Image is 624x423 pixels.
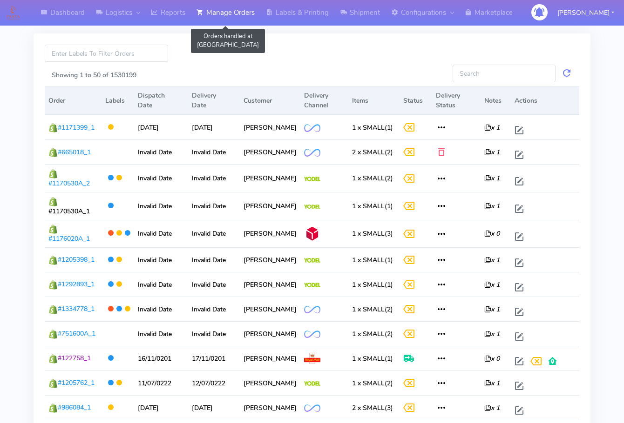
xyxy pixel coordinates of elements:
img: OnFleet [304,404,320,412]
td: [PERSON_NAME] [240,139,300,164]
i: x 0 [484,229,500,238]
th: Actions [511,86,579,115]
span: #122758_1 [58,354,91,363]
td: [PERSON_NAME] [240,220,300,248]
td: [DATE] [188,395,240,420]
span: #1205762_1 [58,378,95,387]
span: #1170530A_2 [48,179,90,188]
td: [PERSON_NAME] [240,395,300,420]
td: [DATE] [134,115,188,139]
span: 1 x SMALL [352,305,385,314]
td: 12/07/0222 [188,370,240,395]
img: Yodel [304,205,320,209]
input: Enter Labels To Filter Orders [45,45,168,62]
span: (1) [352,202,393,211]
td: [PERSON_NAME] [240,272,300,297]
th: Order [45,86,102,115]
span: #665018_1 [58,148,91,157]
td: Invalid Date [188,297,240,321]
i: x 1 [484,330,500,338]
td: [DATE] [134,395,188,420]
img: OnFleet [304,306,320,314]
i: x 0 [484,354,500,363]
td: Invalid Date [188,220,240,248]
td: Invalid Date [188,192,240,220]
td: [PERSON_NAME] [240,115,300,139]
label: Showing 1 to 50 of 1530199 [52,70,136,80]
td: [PERSON_NAME] [240,370,300,395]
td: 17/11/0201 [188,346,240,370]
td: Invalid Date [188,272,240,297]
span: (1) [352,280,393,289]
td: [DATE] [188,115,240,139]
span: 1 x SMALL [352,330,385,338]
td: Invalid Date [188,247,240,272]
td: [PERSON_NAME] [240,247,300,272]
i: x 1 [484,379,500,388]
img: Yodel [304,177,320,181]
img: Yodel [304,258,320,263]
th: Customer [240,86,300,115]
span: 2 x SMALL [352,148,385,157]
th: Items [348,86,399,115]
i: x 1 [484,403,500,412]
span: 2 x SMALL [352,403,385,412]
i: x 1 [484,305,500,314]
span: #1292893_1 [58,280,95,289]
span: 1 x SMALL [352,280,385,289]
span: #986084_1 [58,403,91,412]
span: (3) [352,403,393,412]
td: [PERSON_NAME] [240,321,300,346]
i: x 1 [484,280,500,289]
img: OnFleet [304,330,320,338]
span: 1 x SMALL [352,174,385,183]
span: (2) [352,330,393,338]
span: #751600A_1 [58,329,95,338]
span: #1170530A_1 [48,207,90,216]
span: (1) [352,354,393,363]
td: Invalid Date [134,220,188,248]
td: [PERSON_NAME] [240,164,300,192]
td: [PERSON_NAME] [240,297,300,321]
img: OnFleet [304,149,320,157]
td: 16/11/0201 [134,346,188,370]
img: Yodel [304,283,320,287]
span: (2) [352,305,393,314]
img: Yodel [304,381,320,386]
th: Dispatch Date [134,86,188,115]
td: Invalid Date [134,247,188,272]
img: Royal Mail [304,353,320,364]
i: x 1 [484,174,500,183]
span: (2) [352,174,393,183]
td: [PERSON_NAME] [240,192,300,220]
img: OnFleet [304,124,320,132]
td: 11/07/0222 [134,370,188,395]
span: #1205398_1 [58,255,95,264]
img: DPD [304,225,320,242]
td: Invalid Date [134,139,188,164]
span: 1 x SMALL [352,229,385,238]
th: Labels [102,86,134,115]
span: 1 x SMALL [352,123,385,132]
input: Search [453,65,556,82]
th: Delivery Date [188,86,240,115]
td: [PERSON_NAME] [240,346,300,370]
i: x 1 [484,202,500,211]
span: #1334778_1 [58,304,95,313]
td: Invalid Date [188,164,240,192]
th: Notes [481,86,511,115]
span: 1 x SMALL [352,354,385,363]
th: Delivery Channel [300,86,349,115]
span: #1176020A_1 [48,234,90,243]
span: #1171399_1 [58,123,95,132]
span: (2) [352,379,393,388]
span: 1 x SMALL [352,256,385,264]
td: Invalid Date [188,139,240,164]
th: Delivery Status [432,86,481,115]
i: x 1 [484,148,500,157]
i: x 1 [484,256,500,264]
td: Invalid Date [134,321,188,346]
th: Status [400,86,432,115]
td: Invalid Date [188,321,240,346]
button: [PERSON_NAME] [550,3,621,22]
